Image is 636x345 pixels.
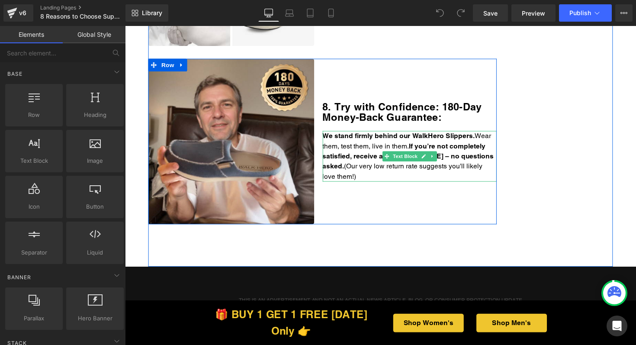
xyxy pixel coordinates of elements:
[202,77,366,100] b: 8. Try with Confidence: 180-Day Money-Back Guarantee:
[607,316,627,336] div: Open Intercom Messenger
[125,4,168,22] a: New Library
[17,7,28,19] div: v6
[8,156,60,165] span: Text Block
[6,273,32,281] span: Banner
[63,26,125,43] a: Global Style
[142,9,162,17] span: Library
[321,4,341,22] a: Mobile
[511,4,556,22] a: Preview
[8,248,60,257] span: Separator
[310,129,319,139] a: Expand / Collapse
[8,202,60,211] span: Icon
[275,295,347,314] a: Shop Women's
[69,314,121,323] span: Hero Banner
[569,10,591,16] span: Publish
[35,34,52,47] span: Row
[8,314,60,323] span: Parallax
[273,129,301,139] span: Text Block
[452,4,469,22] button: Redo
[92,289,248,319] span: 🎁 BUY 1 GET 1 FREE [DATE] Only 👉
[376,299,416,310] span: Shop Men's
[258,4,279,22] a: Desktop
[9,277,515,285] p: THIS IS AN ADVERTISEMENT AND NOT AN ACTUAL NEWS ARTICLE, BLOG, OR CONSUMER PROTECTION UPDATE
[202,109,358,117] strong: We stand firmly behind our WalkHero Slippers.
[483,9,498,18] span: Save
[69,202,121,211] span: Button
[8,110,60,119] span: Row
[279,4,300,22] a: Laptop
[69,110,121,119] span: Heading
[431,4,449,22] button: Undo
[69,248,121,257] span: Liquid
[6,70,23,78] span: Base
[3,4,33,22] a: v6
[40,13,123,20] span: 8 Reasons to Choose Supportive Slipper
[69,156,121,165] span: Image
[285,299,336,310] span: Shop Women's
[360,295,432,314] a: Shop Men's
[300,4,321,22] a: Tablet
[522,9,545,18] span: Preview
[40,4,140,11] a: Landing Pages
[52,34,64,47] a: Expand / Collapse
[615,4,633,22] button: More
[559,4,612,22] button: Publish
